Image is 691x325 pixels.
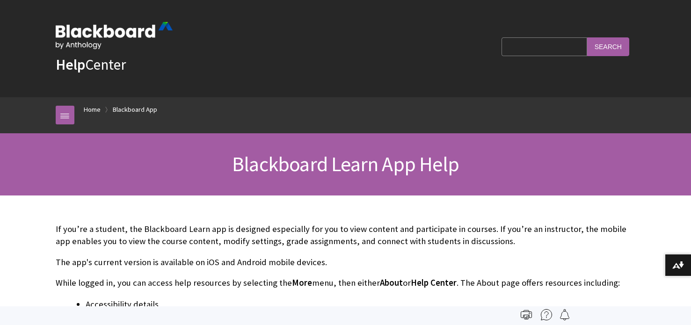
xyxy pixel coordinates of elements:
span: About [380,277,403,288]
a: HelpCenter [56,55,126,74]
img: More help [541,309,552,320]
p: The app's current version is available on iOS and Android mobile devices. [56,256,636,268]
img: Follow this page [559,309,570,320]
span: More [292,277,312,288]
input: Search [587,37,629,56]
a: Blackboard App [113,104,157,116]
li: Accessibility details [86,298,636,311]
a: Home [84,104,101,116]
p: If you’re a student, the Blackboard Learn app is designed especially for you to view content and ... [56,223,636,247]
strong: Help [56,55,85,74]
img: Print [521,309,532,320]
img: Blackboard by Anthology [56,22,173,49]
span: Help Center [411,277,457,288]
p: While logged in, you can access help resources by selecting the menu, then either or . The About ... [56,277,636,289]
span: Blackboard Learn App Help [232,151,459,177]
